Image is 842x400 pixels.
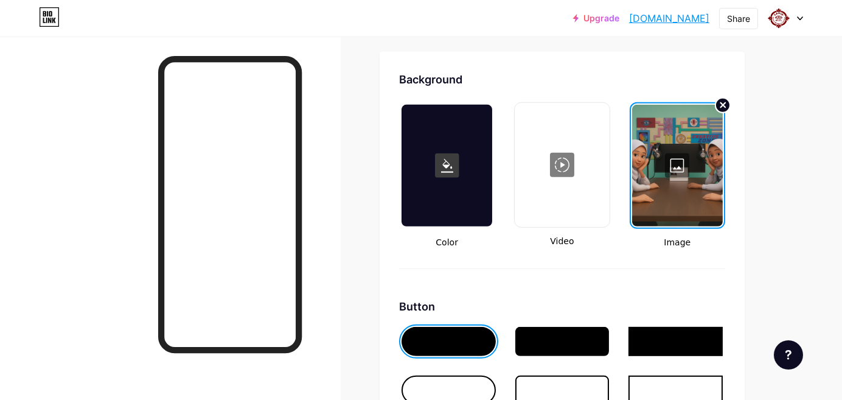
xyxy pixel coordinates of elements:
[767,7,790,30] img: smkkriyasahid
[629,11,709,26] a: [DOMAIN_NAME]
[573,13,619,23] a: Upgrade
[514,235,610,248] span: Video
[399,298,725,315] div: Button
[727,12,750,25] div: Share
[399,71,725,88] div: Background
[399,236,495,249] span: Color
[630,236,725,249] span: Image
